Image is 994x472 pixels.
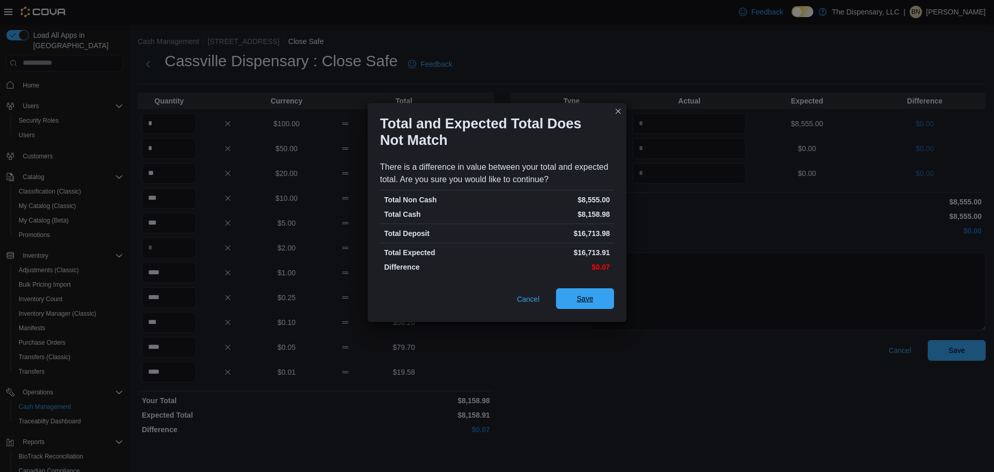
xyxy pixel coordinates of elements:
span: Save [577,293,593,304]
p: $0.07 [499,262,610,272]
h1: Total and Expected Total Does Not Match [380,115,606,149]
button: Cancel [513,289,544,309]
p: $8,158.98 [499,209,610,219]
button: Save [556,288,614,309]
p: Total Cash [384,209,495,219]
p: Total Expected [384,247,495,258]
p: Total Deposit [384,228,495,239]
p: $8,555.00 [499,195,610,205]
div: There is a difference in value between your total and expected total. Are you sure you would like... [380,161,614,186]
button: Closes this modal window [612,105,624,117]
span: Cancel [517,294,539,304]
p: $16,713.91 [499,247,610,258]
p: Total Non Cash [384,195,495,205]
p: Difference [384,262,495,272]
p: $16,713.98 [499,228,610,239]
